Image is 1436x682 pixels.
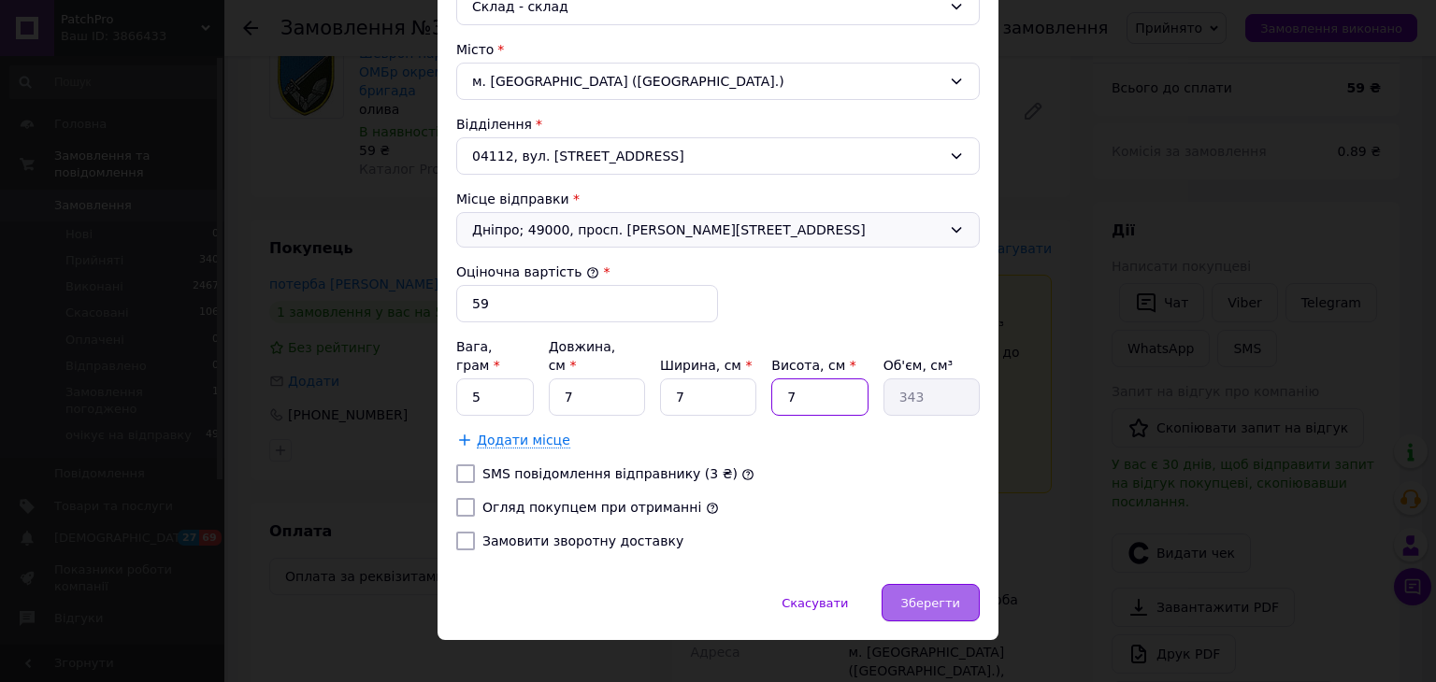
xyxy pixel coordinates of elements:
[456,264,599,279] label: Оціночна вартість
[482,533,683,548] label: Замовити зворотну доставку
[477,433,570,448] span: Додати місце
[782,596,848,610] span: Скасувати
[456,339,500,373] label: Вага, грам
[549,339,616,373] label: Довжина, см
[883,356,980,375] div: Об'єм, см³
[901,596,960,610] span: Зберегти
[456,190,980,208] div: Місце відправки
[482,466,738,481] label: SMS повідомлення відправнику (3 ₴)
[456,63,980,100] div: м. [GEOGRAPHIC_DATA] ([GEOGRAPHIC_DATA].)
[771,358,855,373] label: Висота, см
[456,40,980,59] div: Місто
[456,137,980,175] div: 04112, вул. [STREET_ADDRESS]
[472,220,941,239] span: Дніпро; 49000, просп. [PERSON_NAME][STREET_ADDRESS]
[482,500,701,515] label: Огляд покупцем при отриманні
[456,115,980,134] div: Відділення
[660,358,752,373] label: Ширина, см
